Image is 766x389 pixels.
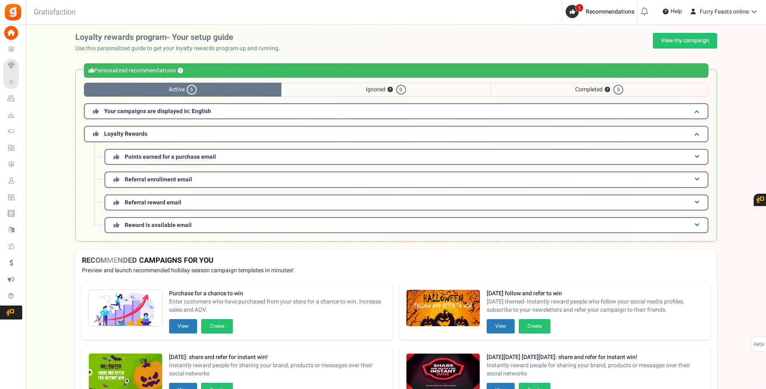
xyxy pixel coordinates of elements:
[487,319,515,333] button: View
[281,83,490,97] span: Ignored
[169,289,386,298] strong: Purchase for a chance to win
[75,33,287,42] h2: Loyalty rewards program- Your setup guide
[82,257,710,265] h4: RECOMMENDED CAMPAIGNS FOR YOU
[104,107,211,116] span: Your campaigns are displayed in: English
[84,83,281,97] span: Active
[519,319,550,333] button: Create
[487,298,704,314] span: [DATE] themed- Instantly reward people who follow your social media profiles, subscribe to your n...
[125,198,181,207] span: Referral reward email
[487,353,704,361] strong: [DATE][DATE] [DATE][DATE]: share and refer for instant win!
[125,153,216,161] span: Points earned for a purchase email
[89,290,162,327] img: Recommended Campaigns
[201,319,233,333] button: Create
[490,83,708,97] span: Completed
[169,298,386,314] span: Enter customers who have purchased from your store for a chance to win. Increase sales and AOV.
[700,7,749,16] span: Furry Feasts online
[178,68,183,74] button: ?
[487,361,704,378] span: Instantly reward people for sharing your brand, products or messages over their social networks
[487,289,704,298] strong: [DATE] follow and refer to win
[613,85,623,95] span: 5
[605,87,610,93] button: ?
[396,85,406,95] span: 0
[653,33,717,49] a: View my campaign
[388,87,393,93] button: ?
[669,7,682,16] span: Help
[169,361,386,378] span: Instantly reward people for sharing your brand, products or messages over their social networks
[576,4,583,12] span: 5
[169,319,197,333] button: View
[659,5,685,18] a: Help
[125,175,192,184] span: Referral enrollment email
[75,44,287,53] p: Use this personalized guide to get your loyalty rewards program up and running.
[125,221,192,229] span: Reward is available email
[104,130,147,138] span: Loyalty Rewards
[566,5,638,18] a: 5 Recommendations
[25,4,85,21] h3: Gratisfaction
[4,3,22,21] img: Gratisfaction
[82,266,710,275] p: Preview and launch recommended holiday season campaign templates in minutes!
[406,290,480,327] img: Recommended Campaigns
[753,337,764,352] span: FAQs
[187,85,197,95] span: 5
[586,7,634,16] span: Recommendations
[169,353,386,361] strong: [DATE]: share and refer for instant win!
[84,63,708,78] div: Personalized recommendations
